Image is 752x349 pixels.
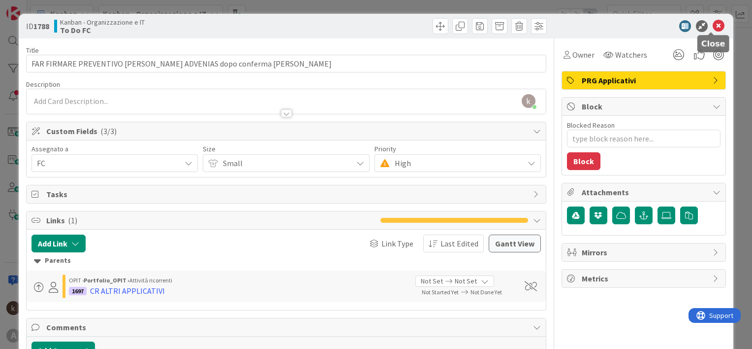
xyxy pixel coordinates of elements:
span: Custom Fields [46,125,528,137]
div: Size [203,145,369,152]
div: 1697 [69,287,87,295]
label: Title [26,46,39,55]
label: Blocked Reason [567,121,615,130]
button: Gantt View [489,235,541,252]
span: Attività ricorrenti [129,277,172,284]
img: AAcHTtd5rm-Hw59dezQYKVkaI0MZoYjvbSZnFopdN0t8vu62=s96-c [522,94,535,108]
span: Tasks [46,188,528,200]
h5: Close [701,39,725,48]
span: Description [26,80,60,89]
span: Kanban - Organizzazione e IT [60,18,145,26]
span: Last Edited [440,238,478,249]
span: Links [46,214,376,226]
span: Block [582,101,708,112]
span: Comments [46,321,528,333]
span: Small [223,156,347,170]
span: Metrics [582,273,708,284]
span: Watchers [615,49,647,61]
span: ( 1 ) [68,215,77,225]
button: Last Edited [423,235,484,252]
span: Not Started Yet [422,288,459,296]
span: Support [21,1,45,13]
b: To Do FC [60,26,145,34]
span: Not Done Yet [470,288,502,296]
span: Not Set [421,276,443,286]
button: Block [567,152,600,170]
span: ( 3/3 ) [100,126,117,136]
span: OPIT › [69,277,84,284]
span: PRG Applicativi [582,74,708,86]
span: Link Type [381,238,413,249]
span: Owner [572,49,595,61]
span: High [395,156,519,170]
span: Mirrors [582,246,708,258]
div: Parents [34,255,538,266]
span: Attachments [582,186,708,198]
b: 1788 [33,21,49,31]
b: Portfolio_OPIT › [84,277,129,284]
button: Add Link [31,235,86,252]
input: type card name here... [26,55,546,72]
span: ID [26,20,49,32]
div: CR ALTRI APPLICATIVI [90,285,165,297]
div: Assegnato a [31,145,198,152]
span: Not Set [455,276,477,286]
div: Priority [375,145,541,152]
span: FC [37,157,181,169]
